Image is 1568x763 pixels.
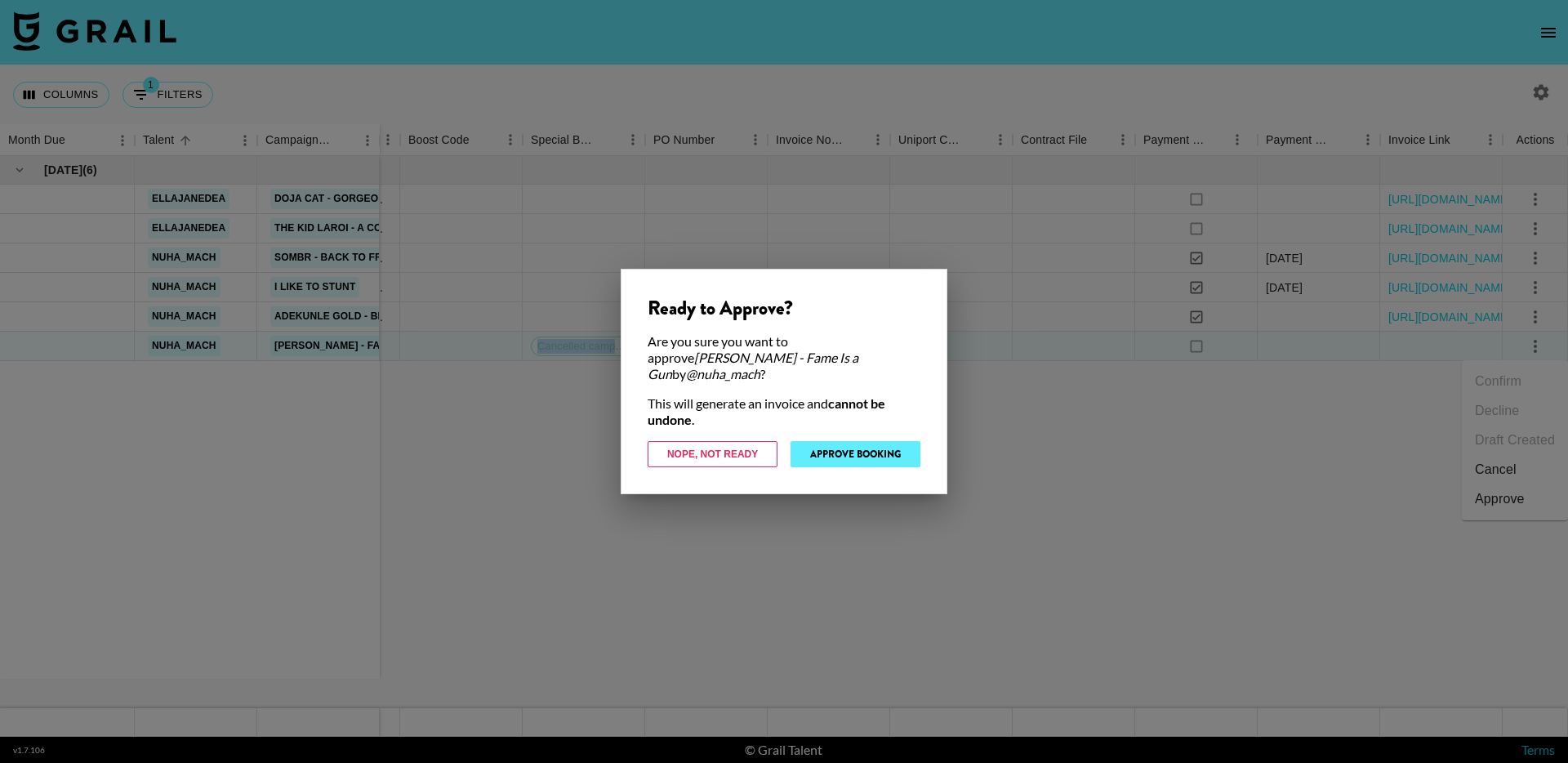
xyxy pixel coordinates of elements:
[648,333,920,382] div: Are you sure you want to approve by ?
[648,395,885,427] strong: cannot be undone
[648,296,920,320] div: Ready to Approve?
[686,366,760,381] em: @ nuha_mach
[791,441,920,467] button: Approve Booking
[648,441,777,467] button: Nope, Not Ready
[648,350,858,381] em: [PERSON_NAME] - Fame Is a Gun
[648,395,920,428] div: This will generate an invoice and .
